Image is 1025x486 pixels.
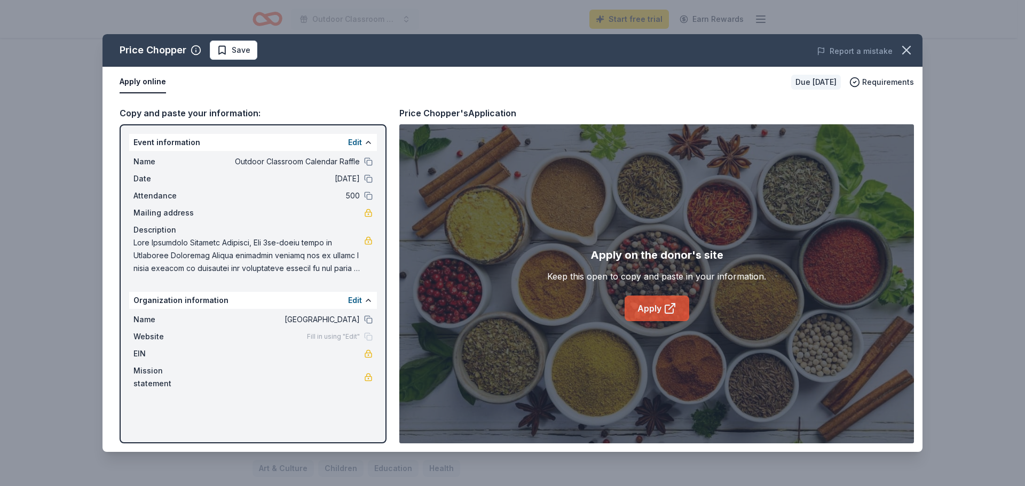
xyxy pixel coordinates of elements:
div: Copy and paste your information: [120,106,387,120]
div: Apply on the donor's site [590,246,723,264]
span: 500 [205,189,360,202]
div: Event information [129,134,377,151]
button: Edit [348,294,362,307]
span: Attendance [133,189,205,202]
span: Requirements [862,76,914,89]
button: Requirements [849,76,914,89]
div: Keep this open to copy and paste in your information. [547,270,766,283]
span: Mailing address [133,206,205,219]
span: Lore Ipsumdolo Sitametc Adipisci, Eli 3se-doeiu tempo in Utlaboree Doloremag Aliqua enimadmin ven... [133,236,364,275]
button: Edit [348,136,362,149]
span: EIN [133,347,205,360]
span: Mission statement [133,364,205,390]
a: Apply [625,296,689,321]
span: Name [133,313,205,326]
button: Report a mistake [817,45,893,58]
span: Save [232,44,250,57]
button: Apply online [120,71,166,93]
div: Price Chopper [120,42,186,59]
div: Organization information [129,292,377,309]
span: Fill in using "Edit" [307,332,360,341]
span: Date [133,172,205,185]
span: Name [133,155,205,168]
div: Price Chopper's Application [399,106,516,120]
div: Description [133,224,373,236]
div: Due [DATE] [791,75,841,90]
span: Website [133,330,205,343]
span: Outdoor Classroom Calendar Raffle [205,155,360,168]
span: [GEOGRAPHIC_DATA] [205,313,360,326]
button: Save [210,41,257,60]
span: [DATE] [205,172,360,185]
